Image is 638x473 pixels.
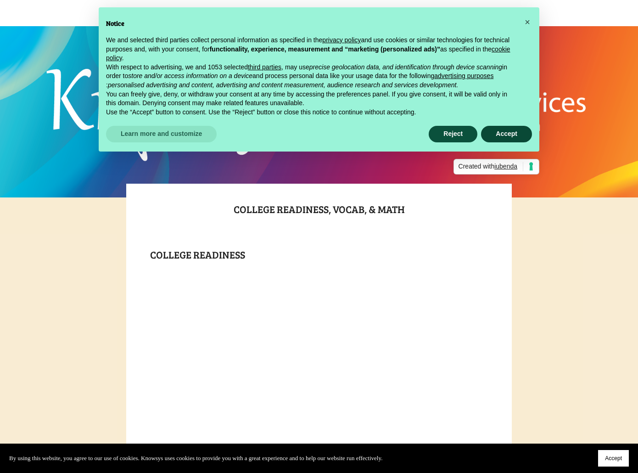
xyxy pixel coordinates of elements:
p: Use the “Accept” button to consent. Use the “Reject” button or close this notice to continue with... [106,108,517,117]
button: advertising purposes [434,72,493,81]
em: personalised advertising and content, advertising and content measurement, audience research and ... [108,81,458,89]
p: With respect to advertising, we and 1053 selected , may use in order to and process personal data... [106,63,517,90]
button: Reject [429,126,477,142]
button: Close this notice [520,15,535,29]
span: × [525,17,530,27]
button: Accept [481,126,532,142]
em: store and/or access information on a device [128,72,252,79]
p: By using this website, you agree to our use of cookies. Knowsys uses cookies to provide you with ... [9,453,382,463]
h1: College Readiness [150,246,488,263]
a: privacy policy [322,36,361,44]
strong: functionality, experience, measurement and “marketing (personalized ads)” [210,45,440,53]
button: third parties [248,63,281,72]
span: Accept [605,455,622,462]
span: Created with [459,162,523,171]
p: You can freely give, deny, or withdraw your consent at any time by accessing the preferences pane... [106,90,517,108]
button: Learn more and customize [106,126,217,142]
em: precise geolocation data, and identification through device scanning [309,63,502,71]
h1: College readiness, Vocab, & Math [150,201,488,234]
h2: Notice [106,18,517,28]
a: Created withiubenda [453,159,539,175]
span: iubenda [494,163,517,170]
button: Accept [598,450,629,467]
p: We and selected third parties collect personal information as specified in the and use cookies or... [106,36,517,63]
a: cookie policy [106,45,510,62]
